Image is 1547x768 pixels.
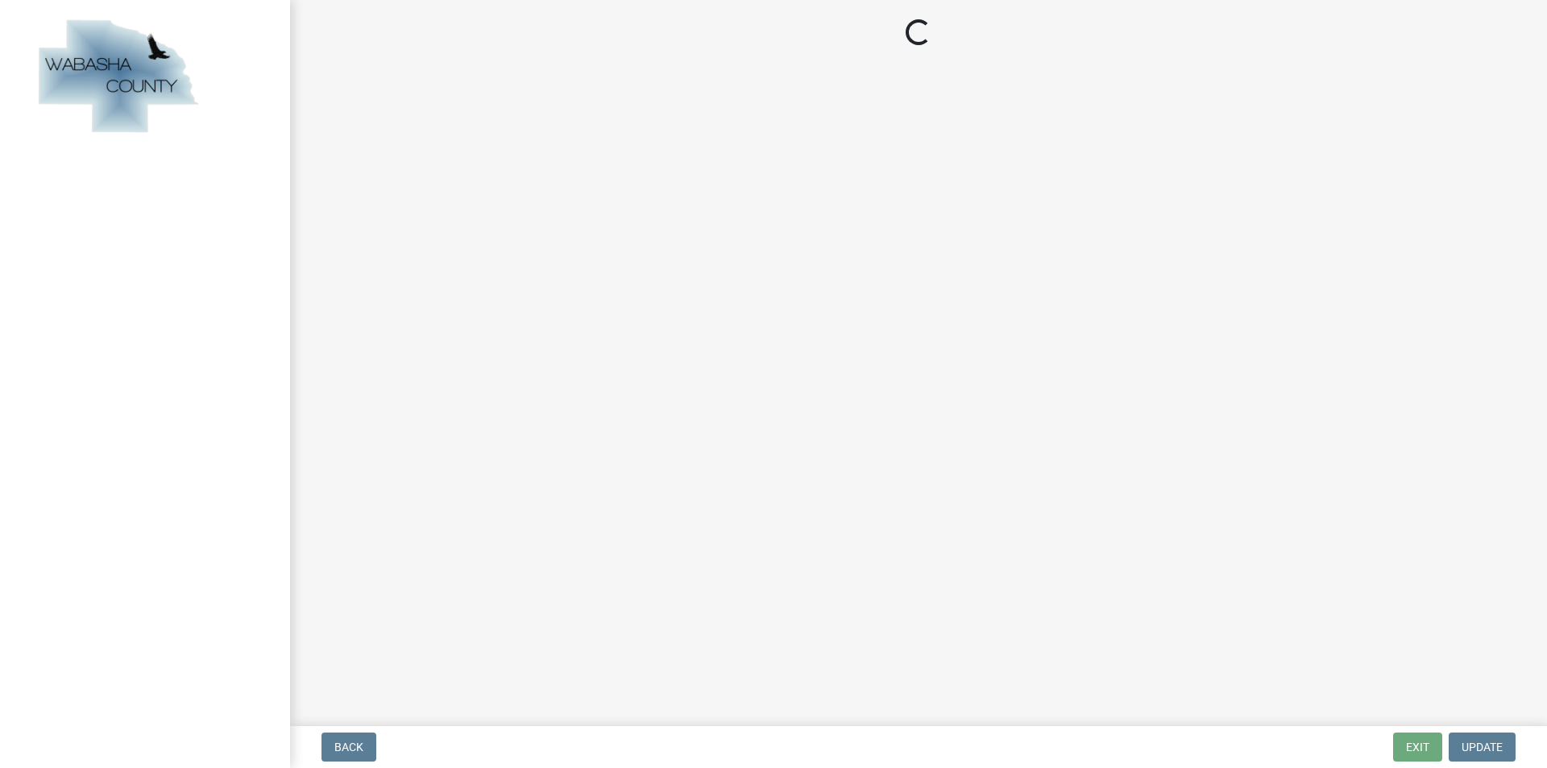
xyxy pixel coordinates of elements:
button: Update [1449,733,1516,762]
span: Back [334,741,363,753]
img: Wabasha County, Minnesota [32,17,203,138]
span: Update [1462,741,1503,753]
button: Exit [1393,733,1442,762]
button: Back [321,733,376,762]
